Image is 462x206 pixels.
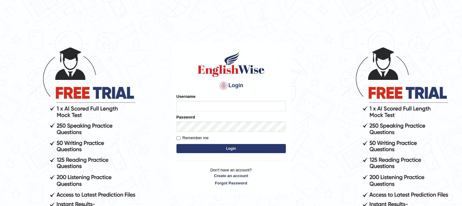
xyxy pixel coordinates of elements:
label: Username [176,94,196,99]
button: Login [176,144,286,153]
h4: Login [176,81,286,91]
label: Password [176,114,195,120]
a: Forgot Password [176,180,286,186]
p: Don't have an account? [176,167,286,186]
label: Remember me [176,135,209,141]
input: Remember me [176,136,180,140]
img: Logo of English Wise sign in for intelligent practice with AI [197,50,266,78]
a: Create an account [176,173,286,179]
